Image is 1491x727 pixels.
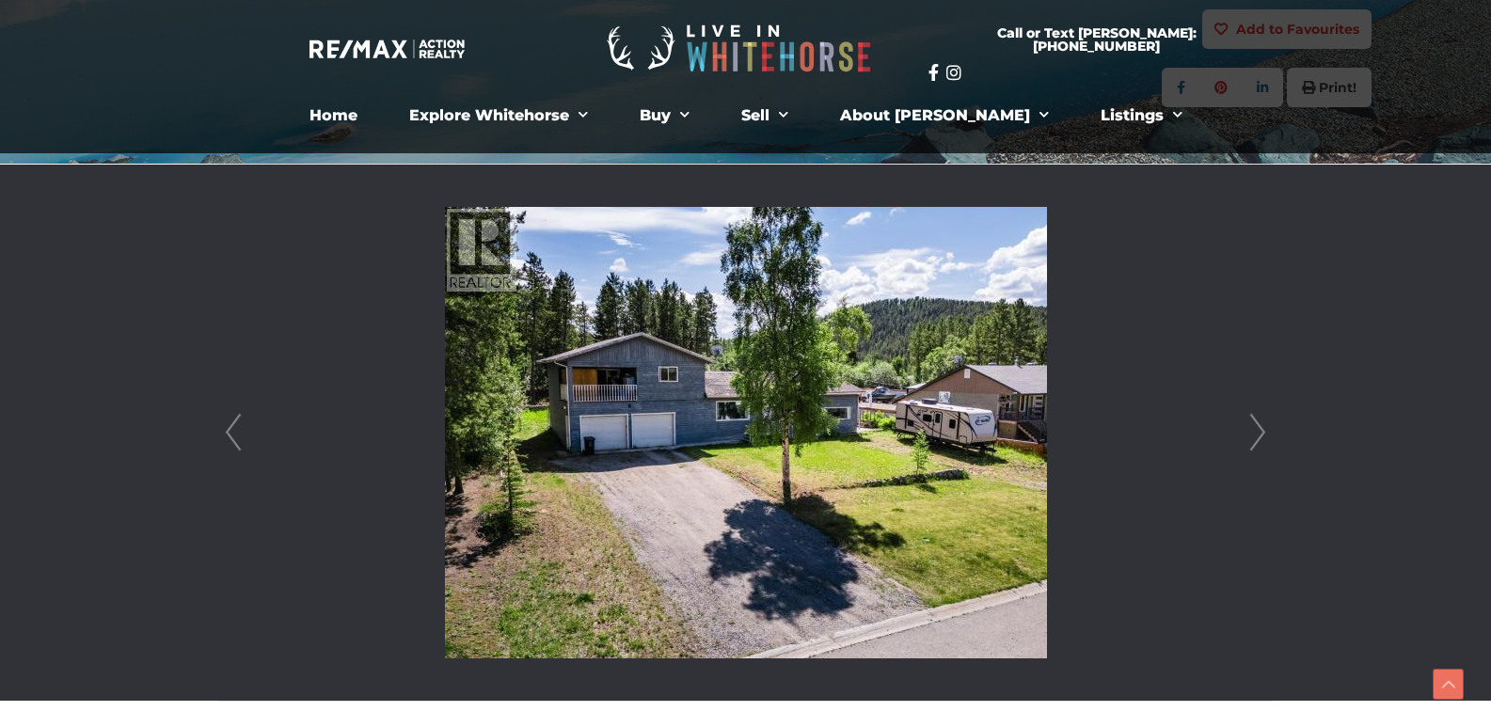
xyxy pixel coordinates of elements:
a: About [PERSON_NAME] [826,97,1063,134]
a: Listings [1087,97,1197,134]
span: Call or Text [PERSON_NAME]: [PHONE_NUMBER] [951,26,1243,53]
a: Buy [626,97,704,134]
img: 28 10th Avenue, Whitehorse, Yukon Y1A 3A3 - Photo 11 - 16652 [445,207,1047,658]
a: Call or Text [PERSON_NAME]: [PHONE_NUMBER] [928,15,1265,64]
a: Prev [219,165,247,701]
a: Home [295,97,372,134]
a: Sell [727,97,802,134]
nav: Menu [229,97,1263,134]
a: Next [1244,165,1272,701]
a: Explore Whitehorse [395,97,602,134]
